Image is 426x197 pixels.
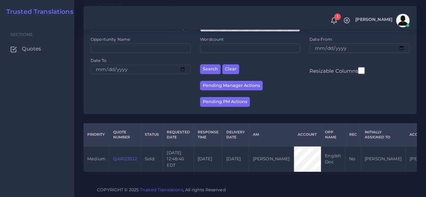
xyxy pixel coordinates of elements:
[321,146,345,172] td: English Doc
[200,81,263,91] button: Pending Manager Actions
[87,156,105,161] span: medium
[328,17,340,24] a: 1
[84,123,109,146] th: Priority
[194,123,222,146] th: Response Time
[22,45,41,53] span: Quotes
[396,14,409,27] img: avatar
[163,123,194,146] th: Requested Date
[358,66,365,75] input: Resizable Columns
[294,123,321,146] th: Account
[334,13,341,20] span: 1
[91,58,106,63] label: Date To
[249,123,294,146] th: AM
[222,123,249,146] th: Delivery Date
[163,146,194,172] td: [DATE] 12:48:40 EDT
[5,42,69,56] a: Quotes
[355,18,392,22] span: [PERSON_NAME]
[113,156,137,161] a: QAR123532
[352,14,412,27] a: [PERSON_NAME]avatar
[200,64,221,74] button: Search
[183,186,226,193] span: , All rights Reserved
[97,186,226,193] span: COPYRIGHT © 2025
[361,123,405,146] th: Initially Assigned to
[345,123,361,146] th: REC
[222,146,249,172] td: [DATE]
[194,146,222,172] td: [DATE]
[309,36,332,42] label: Date From
[10,32,33,37] span: Sections
[141,123,163,146] th: Status
[345,146,361,172] td: No
[200,97,250,107] button: Pending PM Actions
[141,146,163,172] td: Sold
[200,36,224,42] label: Wordcount
[109,123,141,146] th: Quote Number
[361,146,405,172] td: [PERSON_NAME]
[140,187,183,192] a: Trusted Translations
[249,146,294,172] td: [PERSON_NAME]
[309,66,365,75] label: Resizable Columns
[2,8,73,16] a: Trusted Translations
[222,64,239,74] button: Clear
[91,36,130,42] label: Opportunity Name
[321,123,345,146] th: Opp Name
